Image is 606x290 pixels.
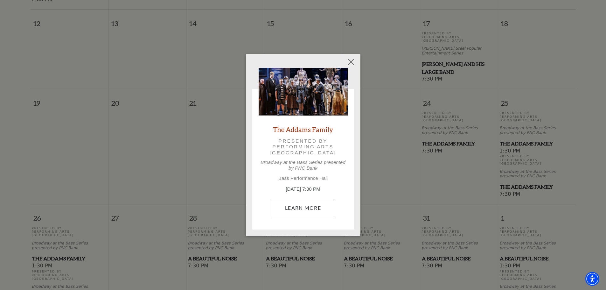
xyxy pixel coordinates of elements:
[268,138,339,156] p: Presented by Performing Arts [GEOGRAPHIC_DATA]
[259,159,348,171] p: Broadway at the Bass Series presented by PNC Bank
[272,199,334,217] a: October 25, 7:30 PM Learn More
[259,175,348,181] p: Bass Performance Hall
[585,272,599,286] div: Accessibility Menu
[259,68,348,116] img: The Addams Family
[259,186,348,193] p: [DATE] 7:30 PM
[345,56,357,68] button: Close
[273,125,333,134] a: The Addams Family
